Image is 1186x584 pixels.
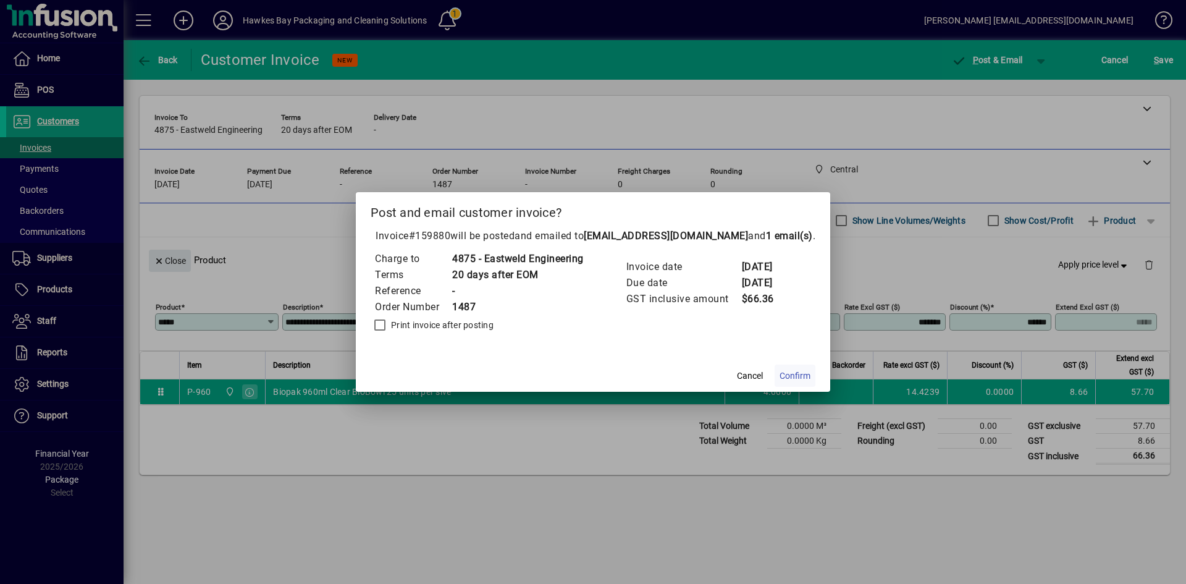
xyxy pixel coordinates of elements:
[371,229,815,243] p: Invoice will be posted .
[409,230,451,242] span: #159880
[374,299,452,315] td: Order Number
[741,275,791,291] td: [DATE]
[584,230,748,242] b: [EMAIL_ADDRESS][DOMAIN_NAME]
[374,283,452,299] td: Reference
[780,370,810,383] span: Confirm
[741,291,791,307] td: $66.36
[515,230,813,242] span: and emailed to
[452,267,584,283] td: 20 days after EOM
[356,192,830,228] h2: Post and email customer invoice?
[374,267,452,283] td: Terms
[775,365,815,387] button: Confirm
[741,259,791,275] td: [DATE]
[626,259,741,275] td: Invoice date
[374,251,452,267] td: Charge to
[452,283,584,299] td: -
[766,230,813,242] b: 1 email(s)
[626,291,741,307] td: GST inclusive amount
[730,365,770,387] button: Cancel
[748,230,813,242] span: and
[452,251,584,267] td: 4875 - Eastweld Engineering
[626,275,741,291] td: Due date
[389,319,494,331] label: Print invoice after posting
[737,370,763,383] span: Cancel
[452,299,584,315] td: 1487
